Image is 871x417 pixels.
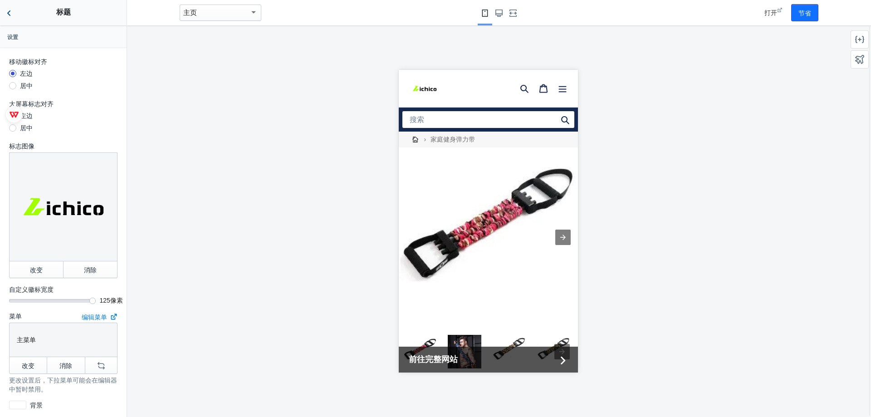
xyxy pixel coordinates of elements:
font: › [25,66,28,73]
font: 左边 [20,70,33,77]
font: 节省 [798,10,811,17]
a: 编辑菜单 [82,313,117,321]
font: 像素 [110,297,123,304]
font: 编辑菜单 [82,314,107,321]
img: 图像 [10,3,42,34]
font: 主页 [183,9,197,16]
font: 125 [99,297,110,304]
font: 消除 [59,362,72,369]
button: 转至幻灯片 4 [134,261,175,302]
font: 居中 [20,82,33,89]
font: 主菜单 [17,336,36,343]
font: 大屏幕标志对齐 [9,100,54,108]
font: 消除 [84,266,97,274]
font: 居中 [20,124,33,132]
font: 打开 [764,9,777,16]
img: 产品图片缩略图 1 [5,265,38,299]
button: 转到幻灯片 2 [45,261,86,302]
font: 改变 [22,362,34,369]
button: 消除 [47,357,85,374]
a: 家 [8,61,25,78]
button: 菜单 [154,10,173,28]
font: 设置 [7,34,18,40]
font: 标题 [56,8,71,16]
button: 改变 [9,261,64,278]
img: 产品图片缩略图 4 [138,265,171,299]
font: 自定义徽标宽度 [9,286,54,293]
font: 家庭健身弹力带 [32,66,76,73]
font: 改变 [30,266,43,274]
input: 搜索 [4,41,176,58]
a: 提交搜索 [162,41,171,58]
button: 消除 [64,261,117,278]
img: 产品图片缩略图 2 [49,265,83,299]
font: 背景 [30,402,43,409]
button: 节省 [791,4,818,21]
font: 移动徽标对齐 [9,58,47,65]
font: 菜单 [9,313,22,320]
div: 轮播中的下一个项目（2/14） [156,274,171,289]
font: 更改设置后，下拉菜单可能会在编辑器中暂时禁用。 [9,377,117,393]
button: 改变 [9,357,47,374]
button: 转到幻灯片 3 [90,261,131,302]
div: 轮播中的下一个项目（2/14） [157,160,172,175]
font: 左边 [20,112,33,119]
font: 前往完整网站 [10,285,59,294]
img: 产品图片缩略图 3 [93,265,127,299]
font: 标志图像 [9,142,34,150]
button: 转到幻灯片 1 [1,261,42,302]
